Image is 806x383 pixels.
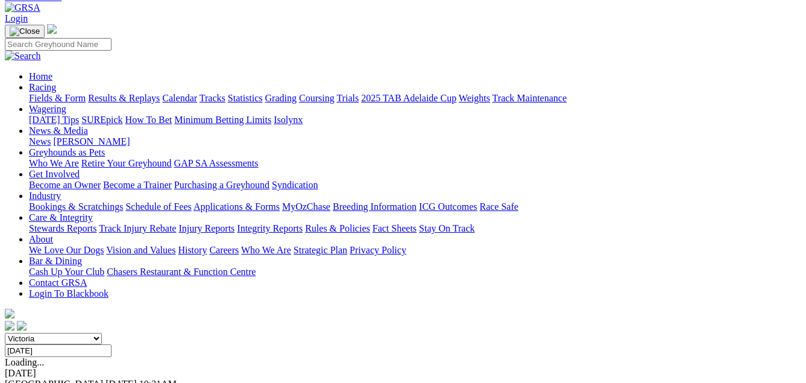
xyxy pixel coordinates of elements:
[99,223,176,233] a: Track Injury Rebate
[5,357,44,367] span: Loading...
[125,201,191,212] a: Schedule of Fees
[29,169,80,179] a: Get Involved
[29,223,801,234] div: Care & Integrity
[107,267,256,277] a: Chasers Restaurant & Function Centre
[200,93,225,103] a: Tracks
[5,25,45,38] button: Toggle navigation
[103,180,172,190] a: Become a Trainer
[10,27,40,36] img: Close
[5,51,41,62] img: Search
[29,93,801,104] div: Racing
[29,267,801,277] div: Bar & Dining
[29,136,51,147] a: News
[29,180,801,191] div: Get Involved
[29,147,105,157] a: Greyhounds as Pets
[228,93,263,103] a: Statistics
[479,201,518,212] a: Race Safe
[361,93,456,103] a: 2025 TAB Adelaide Cup
[47,24,57,34] img: logo-grsa-white.png
[29,245,104,255] a: We Love Our Dogs
[5,309,14,318] img: logo-grsa-white.png
[162,93,197,103] a: Calendar
[174,115,271,125] a: Minimum Betting Limits
[17,321,27,331] img: twitter.svg
[178,223,235,233] a: Injury Reports
[174,158,259,168] a: GAP SA Assessments
[29,201,801,212] div: Industry
[459,93,490,103] a: Weights
[305,223,370,233] a: Rules & Policies
[29,288,109,299] a: Login To Blackbook
[29,158,79,168] a: Who We Are
[299,93,335,103] a: Coursing
[5,321,14,331] img: facebook.svg
[333,201,417,212] a: Breeding Information
[29,267,104,277] a: Cash Up Your Club
[5,13,28,24] a: Login
[29,245,801,256] div: About
[241,245,291,255] a: Who We Are
[29,191,61,201] a: Industry
[5,344,112,357] input: Select date
[209,245,239,255] a: Careers
[29,212,93,223] a: Care & Integrity
[29,115,79,125] a: [DATE] Tips
[419,201,477,212] a: ICG Outcomes
[194,201,280,212] a: Applications & Forms
[29,71,52,81] a: Home
[265,93,297,103] a: Grading
[174,180,269,190] a: Purchasing a Greyhound
[29,180,101,190] a: Become an Owner
[125,115,172,125] a: How To Bet
[294,245,347,255] a: Strategic Plan
[373,223,417,233] a: Fact Sheets
[282,201,330,212] a: MyOzChase
[5,38,112,51] input: Search
[272,180,318,190] a: Syndication
[106,245,175,255] a: Vision and Values
[29,201,123,212] a: Bookings & Scratchings
[53,136,130,147] a: [PERSON_NAME]
[350,245,406,255] a: Privacy Policy
[5,368,801,379] div: [DATE]
[336,93,359,103] a: Trials
[29,115,801,125] div: Wagering
[29,82,56,92] a: Racing
[493,93,567,103] a: Track Maintenance
[29,223,96,233] a: Stewards Reports
[5,2,40,13] img: GRSA
[29,93,86,103] a: Fields & Form
[29,125,88,136] a: News & Media
[419,223,474,233] a: Stay On Track
[29,256,82,266] a: Bar & Dining
[237,223,303,233] a: Integrity Reports
[29,104,66,114] a: Wagering
[274,115,303,125] a: Isolynx
[29,234,53,244] a: About
[88,93,160,103] a: Results & Replays
[29,158,801,169] div: Greyhounds as Pets
[29,136,801,147] div: News & Media
[81,158,172,168] a: Retire Your Greyhound
[29,277,87,288] a: Contact GRSA
[81,115,122,125] a: SUREpick
[178,245,207,255] a: History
